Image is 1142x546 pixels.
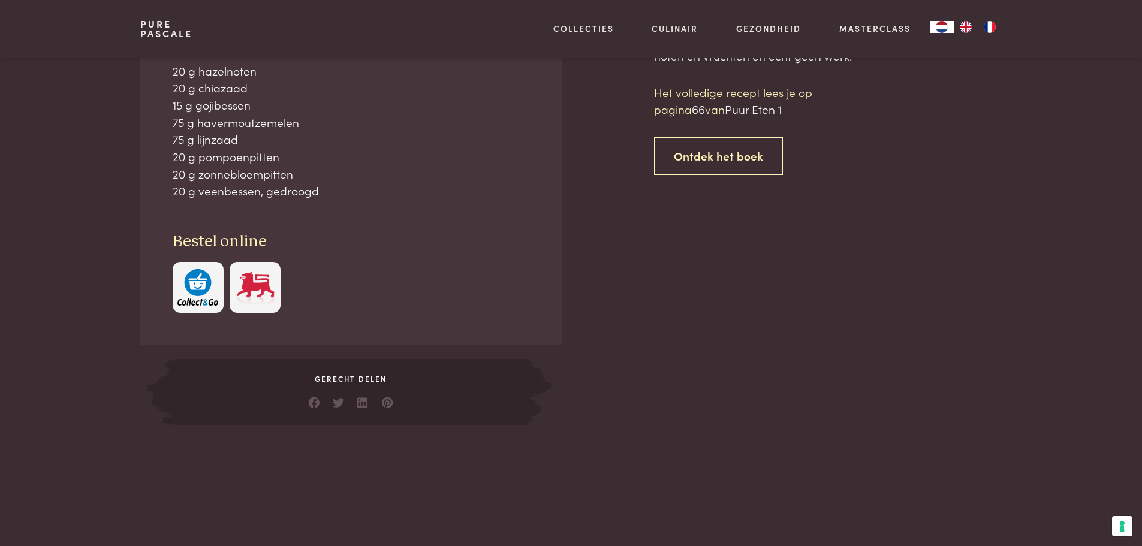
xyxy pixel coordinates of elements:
[173,96,530,114] div: 15 g gojibessen
[173,148,530,165] div: 20 g pompoenpitten
[654,84,858,118] p: Het volledige recept lees je op pagina van
[173,114,530,131] div: 75 g havermoutzemelen
[652,22,698,35] a: Culinair
[235,269,276,306] img: Delhaize
[839,22,911,35] a: Masterclass
[930,21,1002,33] aside: Language selected: Nederlands
[173,231,530,252] h3: Bestel online
[140,19,192,38] a: PurePascale
[173,131,530,148] div: 75 g lijnzaad
[930,21,954,33] a: NL
[553,22,614,35] a: Collecties
[954,21,1002,33] ul: Language list
[654,137,783,175] a: Ontdek het boek
[177,269,218,306] img: c308188babc36a3a401bcb5cb7e020f4d5ab42f7cacd8327e500463a43eeb86c.svg
[954,21,978,33] a: EN
[930,21,954,33] div: Language
[173,79,530,96] div: 20 g chiazaad
[177,373,524,384] span: Gerecht delen
[978,21,1002,33] a: FR
[173,182,530,200] div: 20 g veenbessen, gedroogd
[725,101,782,117] span: Puur Eten 1
[173,62,530,80] div: 20 g hazelnoten
[173,165,530,183] div: 20 g zonnebloempitten
[692,101,705,117] span: 66
[736,22,801,35] a: Gezondheid
[1112,516,1132,536] button: Uw voorkeuren voor toestemming voor trackingtechnologieën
